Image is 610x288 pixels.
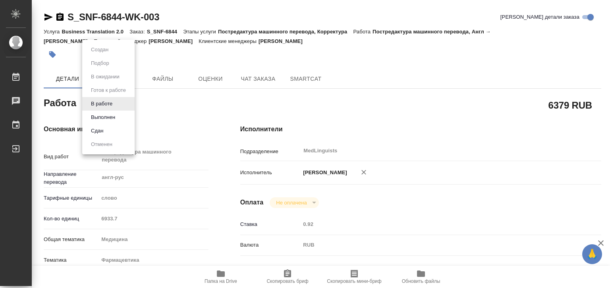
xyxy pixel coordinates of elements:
button: Выполнен [89,113,118,122]
button: Подбор [89,59,112,68]
button: В работе [89,99,115,108]
button: Сдан [89,126,106,135]
button: Готов к работе [89,86,128,95]
button: Создан [89,45,111,54]
button: В ожидании [89,72,122,81]
button: Отменен [89,140,115,149]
